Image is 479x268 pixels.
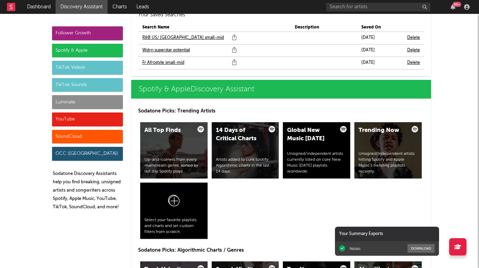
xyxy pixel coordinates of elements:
[403,44,424,57] td: Delete
[138,11,424,19] h2: Your Saved Searches
[335,227,439,241] div: Your Summary Exports
[216,126,263,143] div: 14 Days of Critical Charts
[53,170,123,211] p: Sodatone Discovery Assistants help you find breaking, unsigned artists and songwriters across Spo...
[451,4,455,10] button: 99+
[357,44,403,57] td: [DATE]
[52,130,123,144] div: SoundCloud
[131,80,431,99] a: Spotify & AppleDiscovery Assistant
[403,57,424,69] td: Delete
[144,217,203,235] div: Select your favorite playlists and charts and set custom filters from scratch.
[142,46,190,55] a: Wstrn superstar potential
[212,122,279,178] a: 14 Days of Critical ChartsArtists added to core Spotify Algorithmic charts in the last 14 days.
[144,157,203,174] div: Up-and-comers from every mainstream genre, sorted by last day Spotify plays.
[52,61,123,75] div: TikTok Videos
[403,32,424,44] td: Delete
[138,107,424,115] p: Sodatone Picks: Trending Artists
[52,78,123,92] div: TikTok Sounds
[359,126,406,135] div: Trending Now
[354,122,422,178] a: Trending NowUnsigned/independent artists hitting Spotify and Apple Music’s trending playlists rec...
[287,126,334,143] div: Global New Music [DATE]
[52,95,123,109] div: Luminate
[52,44,123,58] div: Spotify & Apple
[283,122,350,178] a: Global New Music [DATE]Unsigned/independent artists currently listed on core New Music [DATE] pla...
[350,246,361,251] div: Nolais
[357,57,403,69] td: [DATE]
[357,23,403,32] th: Saved On
[142,59,184,67] a: Fr Afrostyle small-mid
[138,23,291,32] th: Search Name
[144,126,192,135] div: All Top Finds
[359,151,418,174] div: Unsigned/independent artists hitting Spotify and Apple Music’s trending playlists recently.
[142,34,224,42] a: R&B US/ [GEOGRAPHIC_DATA] small-mid
[291,23,357,32] th: Description
[326,3,430,11] input: Search for artists
[216,157,275,174] div: Artists added to core Spotify Algorithmic charts in the last 14 days.
[287,151,346,174] div: Unsigned/independent artists currently listed on core New Music [DATE] playlists worldwide.
[138,246,424,254] p: Sodatone Picks: Algorithmic Charts / Genres
[357,32,403,44] td: [DATE]
[453,2,461,7] div: 99 +
[52,147,123,161] div: OCC ([GEOGRAPHIC_DATA])
[407,244,435,253] button: Download
[52,26,123,40] div: Follower Growth
[140,183,208,239] a: Select your favorite playlists and charts and set custom filters from scratch.
[52,112,123,126] div: YouTube
[140,122,208,178] a: All Top FindsUp-and-comers from every mainstream genre, sorted by last day Spotify plays.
